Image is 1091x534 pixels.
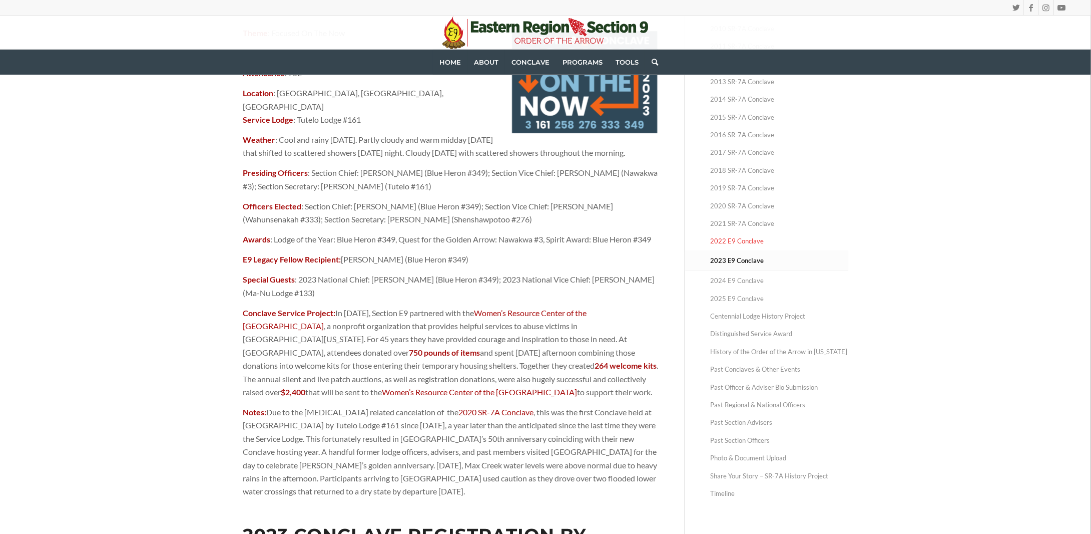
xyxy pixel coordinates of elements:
strong: Presiding Officers [243,168,308,177]
span: Tools [616,58,639,66]
p: : Section Chief: [PERSON_NAME] (Blue Heron #349); Section Vice Chief: [PERSON_NAME] (Nawakwa #3);... [243,166,660,193]
a: 2013 SR-7A Conclave [710,73,848,91]
a: Women’s Resource Center of the [GEOGRAPHIC_DATA] [382,387,577,397]
a: Past Section Officers [710,432,848,449]
a: 2023 E9 Conclave [710,251,848,271]
strong: $2,400 [281,387,305,397]
a: Programs [556,50,609,75]
strong: 264 welcome kits [595,361,657,370]
a: Conclave [505,50,556,75]
a: 2016 SR-7A Conclave [710,126,848,144]
a: Share Your Story – SR-7A History Project [710,467,848,485]
a: 2021 SR-7A Conclave [710,215,848,232]
a: 2025 E9 Conclave [710,290,848,308]
a: 2018 SR-7A Conclave [710,162,848,179]
strong: Service Lodge [243,115,293,124]
strong: Weather [243,135,275,144]
strong: 750 pounds of items [409,348,480,357]
p: In [DATE], Section E9 partnered with the , a nonprofit organization that provides helpful service... [243,307,660,399]
a: 2020 SR-7A Conclave [458,407,533,417]
strong: Special Guests [243,275,295,284]
a: 2014 SR-7A Conclave [710,91,848,108]
strong: Notes: [243,407,266,417]
a: Women’s Resource Center of the [GEOGRAPHIC_DATA] [243,308,587,331]
p: : Section Chief: [PERSON_NAME] (Blue Heron #349); Section Vice Chief: [PERSON_NAME] (Wahunsenakah... [243,200,660,226]
a: Home [433,50,467,75]
p: : 2023 National Chief: [PERSON_NAME] (Blue Heron #349); 2023 National Vice Chief: [PERSON_NAME] (... [243,273,660,300]
p: : Lodge of the Year: Blue Heron #349, Quest for the Golden Arrow: Nawakwa #3, Spirit Award: Blue ... [243,233,660,246]
strong: Conclave Service Project: [243,308,335,318]
a: Photo & Document Upload [710,449,848,467]
a: Past Regional & National Officers [710,396,848,414]
a: About [467,50,505,75]
span: Home [439,58,461,66]
p: [PERSON_NAME] (Blue Heron #349) [243,253,660,266]
p: : [GEOGRAPHIC_DATA], [GEOGRAPHIC_DATA], [GEOGRAPHIC_DATA] : Tutelo Lodge #161 [243,87,660,126]
a: Past Officer & Adviser Bio Submission [710,379,848,396]
a: 2019 SR-7A Conclave [710,179,848,197]
p: : Cool and rainy [DATE]. Partly cloudy and warm midday [DATE] that shifted to scattered showers [... [243,133,660,160]
p: Due to the [MEDICAL_DATA] related cancelation of the , this was the first Conclave held at [GEOGR... [243,406,660,498]
a: 2020 SR-7A Conclave [710,197,848,215]
a: 2022 E9 Conclave [710,232,848,250]
a: Centennial Lodge History Project [710,308,848,325]
span: Programs [563,58,603,66]
span: Conclave [511,58,550,66]
a: Distinguished Service Award [710,325,848,343]
a: 2015 SR-7A Conclave [710,109,848,126]
a: Timeline [710,485,848,502]
a: 2024 E9 Conclave [710,272,848,290]
a: 2017 SR-7A Conclave [710,144,848,161]
strong: E9 Legacy Fellow Recipient: [243,254,341,264]
a: Search [645,50,658,75]
a: Past Section Advisers [710,414,848,431]
strong: Officers Elected [243,201,301,211]
a: Past Conclaves & Other Events [710,361,848,378]
strong: Location [243,88,273,98]
strong: Awards [243,234,270,244]
span: About [474,58,498,66]
a: History of the Order of the Arrow in [US_STATE] [710,343,848,361]
a: Tools [609,50,645,75]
